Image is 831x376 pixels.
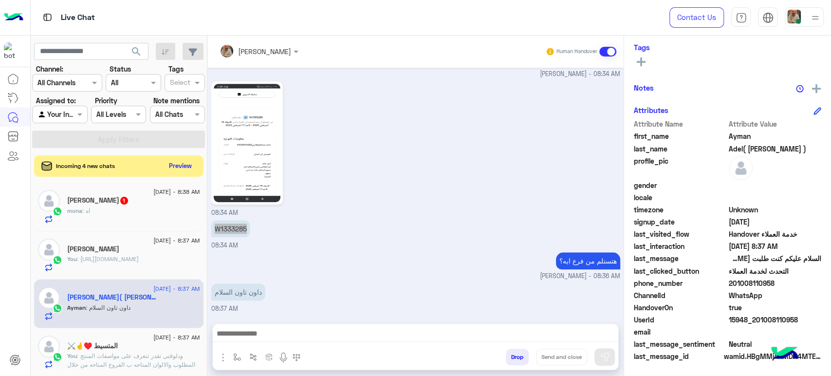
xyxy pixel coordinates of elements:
span: last_interaction [634,241,727,251]
img: defaultAdmin.png [38,190,60,212]
span: Incoming 4 new chats [56,162,115,170]
h5: المتسيط ♥️🤞⚔️ [67,342,118,350]
span: [PERSON_NAME] - 08:36 AM [540,272,620,281]
span: داون تاون السلام [86,304,130,311]
span: null [729,192,822,203]
button: Preview [165,159,196,173]
small: Human Handover [556,48,597,56]
span: mona [67,207,82,214]
h6: Attributes [634,106,668,114]
span: Attribute Value [729,119,822,129]
img: send voice note [277,352,289,363]
label: Channel: [36,64,63,74]
img: defaultAdmin.png [729,156,753,180]
span: timezone [634,205,727,215]
button: Send and close [536,349,587,365]
span: 15948_201008110958 [729,315,822,325]
button: create order [261,349,277,365]
span: UserId [634,315,727,325]
p: 11/8/2025, 8:36 AM [556,252,620,269]
img: userImage [787,10,801,23]
img: Trigger scenario [249,353,257,361]
button: Drop [506,349,529,365]
img: 1059275772630924.jpg [214,84,280,202]
span: profile_pic [634,156,727,178]
img: WhatsApp [53,255,62,265]
img: add [812,84,821,93]
span: last_message_id [634,351,722,361]
label: Status [110,64,131,74]
span: 0 [729,339,822,349]
p: 11/8/2025, 8:34 AM [211,220,250,237]
span: email [634,327,727,337]
label: Assigned to: [36,95,76,106]
span: signup_date [634,217,727,227]
p: Live Chat [61,11,95,24]
span: Unknown [729,205,822,215]
span: You [67,352,77,359]
span: 08:37 AM [211,305,238,312]
span: Attribute Name [634,119,727,129]
img: profile [809,12,821,24]
span: gender [634,180,727,190]
img: make a call [293,354,300,361]
p: 11/8/2025, 8:37 AM [211,283,265,301]
span: 201008110958 [729,278,822,288]
a: Contact Us [669,7,724,28]
span: wamid.HBgMMjAxMDA4MTEwOTU4FQIAEhggNUM4RDhFRTZBMEFDQzdDRTRDRDBGMEI1QzUyRjZBNzQA [724,351,821,361]
button: Trigger scenario [245,349,261,365]
span: null [729,180,822,190]
img: send message [600,352,609,362]
span: [PERSON_NAME] - 08:34 AM [540,70,620,79]
span: true [729,302,822,313]
span: ChannelId [634,290,727,301]
span: locale [634,192,727,203]
span: HandoverOn [634,302,727,313]
span: last_name [634,144,727,154]
img: select flow [233,353,241,361]
img: create order [265,353,273,361]
span: You [67,255,77,263]
img: defaultAdmin.png [38,287,60,309]
label: Tags [168,64,184,74]
span: 08:34 AM [211,209,238,216]
button: select flow [229,349,245,365]
img: notes [796,85,804,93]
img: tab [736,12,747,23]
h5: Ayman Adel( ايمن عادل ) [67,293,160,301]
button: Apply Filters [32,131,205,148]
span: null [729,327,822,337]
span: 1 [120,197,128,205]
label: Priority [95,95,117,106]
span: last_message_sentiment [634,339,727,349]
span: search [130,46,142,57]
img: WhatsApp [53,207,62,216]
span: Ayman [67,304,86,311]
img: defaultAdmin.png [38,239,60,261]
img: WhatsApp [53,303,62,313]
span: phone_number [634,278,727,288]
span: 2025-08-11T05:37:44.8581637Z [729,241,822,251]
img: defaultAdmin.png [38,336,60,357]
span: اه [82,207,90,214]
h5: mona Ahmed [67,196,129,205]
img: 1403182699927242 [4,42,21,60]
span: 2025-08-11T05:27:37.245Z [729,217,822,227]
img: send attachment [217,352,229,363]
img: hulul-logo.png [768,337,802,371]
span: last_message [634,253,727,263]
img: tab [41,11,54,23]
h6: Tags [634,43,821,52]
span: [DATE] - 8:38 AM [153,188,200,196]
a: tab [731,7,751,28]
span: التحدث لخدمة العملاء [729,266,822,276]
span: Ayman [729,131,822,141]
label: Note mentions [153,95,200,106]
span: [DATE] - 8:37 AM [153,236,200,245]
span: 08:34 AM [211,242,238,249]
img: Logo [4,7,23,28]
button: search [125,43,148,64]
span: https://www.dubaiphone.net/category/mobiles-all-2/apple-3/ [77,255,139,263]
span: 2 [729,290,822,301]
img: tab [762,12,774,23]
